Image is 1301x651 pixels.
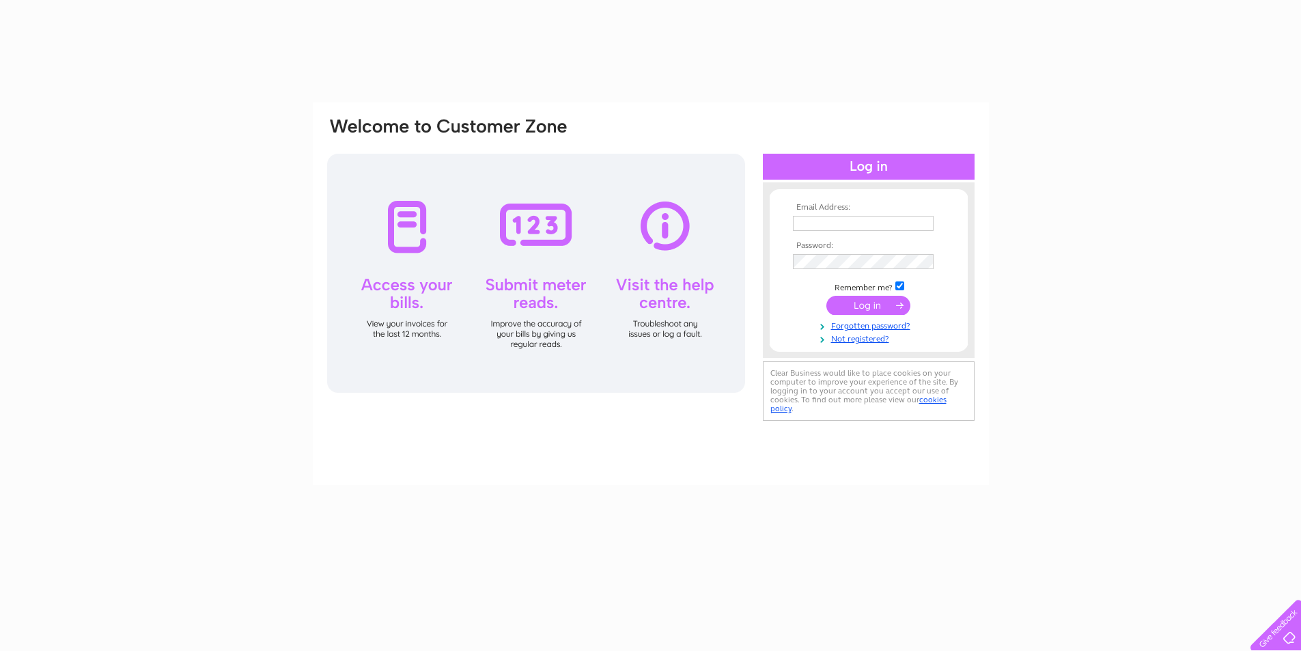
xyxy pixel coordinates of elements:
[826,296,910,315] input: Submit
[770,395,947,413] a: cookies policy
[789,279,948,293] td: Remember me?
[789,241,948,251] th: Password:
[789,203,948,212] th: Email Address:
[763,361,975,421] div: Clear Business would like to place cookies on your computer to improve your experience of the sit...
[793,331,948,344] a: Not registered?
[793,318,948,331] a: Forgotten password?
